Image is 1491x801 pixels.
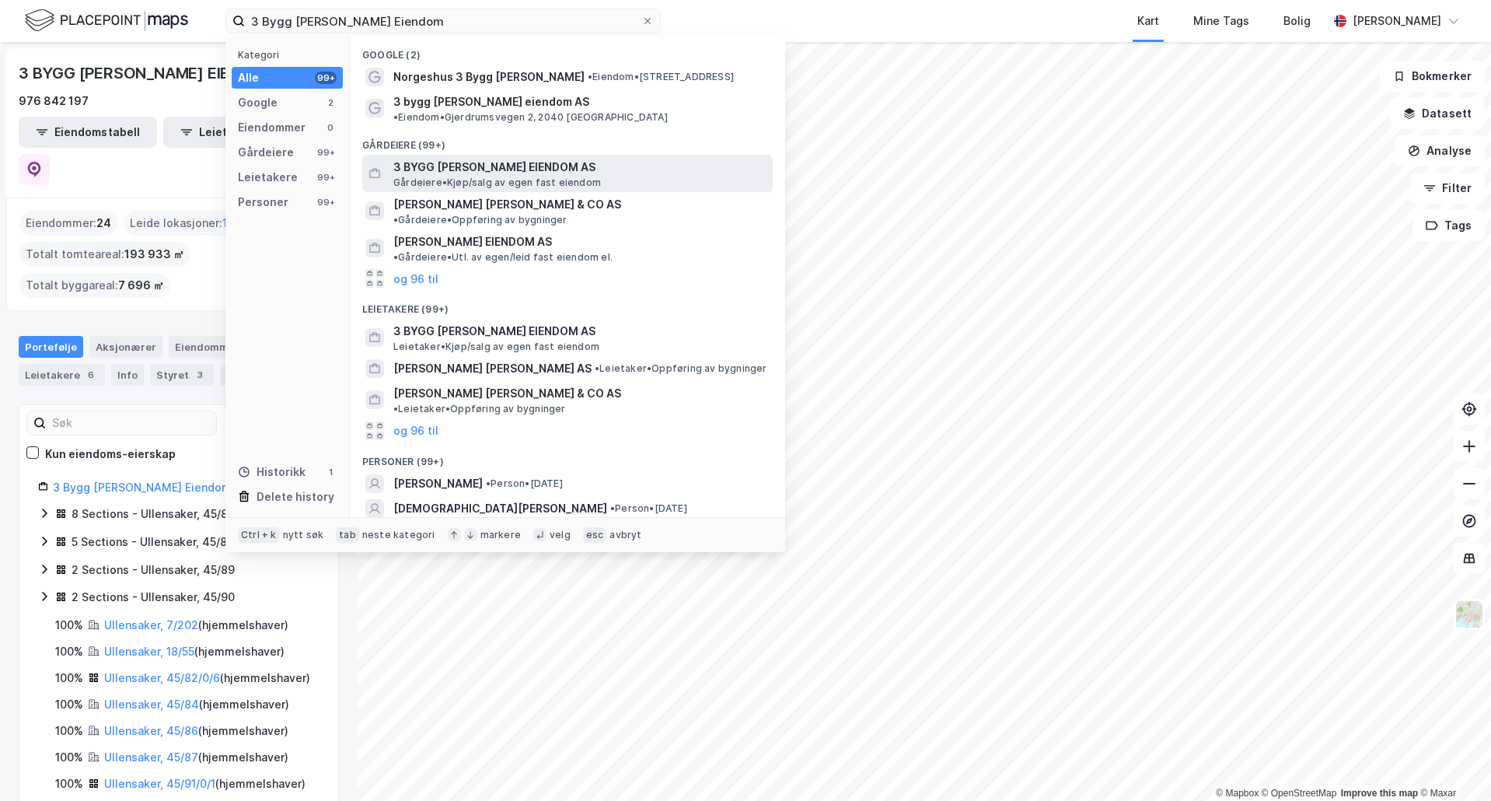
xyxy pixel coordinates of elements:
div: Historikk [238,463,306,481]
input: Søk [46,411,216,435]
div: 5 Sections - Ullensaker, 45/83 [72,533,234,551]
span: • [393,214,398,226]
iframe: Chat Widget [1413,726,1491,801]
div: markere [480,529,521,541]
div: Portefølje [19,336,83,358]
span: Gårdeiere • Utl. av egen/leid fast eiendom el. [393,251,613,264]
span: • [595,362,599,374]
span: Gårdeiere • Oppføring av bygninger [393,214,567,226]
span: [PERSON_NAME] [PERSON_NAME] AS [393,359,592,378]
div: Bolig [1283,12,1311,30]
span: Person • [DATE] [610,502,687,515]
div: Google (2) [350,37,785,65]
div: Info [111,364,144,386]
span: Norgeshus 3 Bygg [PERSON_NAME] [393,68,585,86]
span: 193 933 ㎡ [124,245,184,264]
span: Leietaker • Kjøp/salg av egen fast eiendom [393,341,599,353]
div: avbryt [609,529,641,541]
div: Kontrollprogram for chat [1413,726,1491,801]
div: 1 [324,466,337,478]
div: ( hjemmelshaver ) [104,642,285,661]
a: 3 Bygg [PERSON_NAME] Eiendom AS [53,481,250,494]
div: Ctrl + k [238,527,280,543]
div: 100% [55,642,83,661]
div: tab [336,527,359,543]
span: 3 BYGG [PERSON_NAME] EIENDOM AS [393,158,766,177]
span: Person • [DATE] [486,477,563,490]
span: [PERSON_NAME] [393,474,483,493]
a: Mapbox [1216,788,1259,799]
div: 99+ [315,196,337,208]
span: Eiendom • Gjerdrumsvegen 2, 2040 [GEOGRAPHIC_DATA] [393,111,668,124]
span: Eiendom • [STREET_ADDRESS] [588,71,734,83]
div: velg [550,529,571,541]
div: neste kategori [362,529,435,541]
div: ( hjemmelshaver ) [104,775,306,793]
span: Gårdeiere • Kjøp/salg av egen fast eiendom [393,177,601,189]
div: Leietakere (99+) [350,291,785,319]
a: OpenStreetMap [1262,788,1337,799]
div: 8 Sections - Ullensaker, 45/81 [72,505,232,523]
div: Personer [238,193,288,212]
span: 24 [96,214,111,233]
div: 100% [55,775,83,793]
div: 100% [55,722,83,740]
button: Leietakertabell [163,117,302,148]
button: Analyse [1395,135,1485,166]
span: Leietaker • Oppføring av bygninger [393,403,566,415]
div: Eiendommer [169,336,267,358]
a: Ullensaker, 7/202 [104,618,198,631]
span: [DEMOGRAPHIC_DATA][PERSON_NAME] [393,499,607,518]
div: Alle [238,68,259,87]
div: Eiendommer [238,118,306,137]
div: ( hjemmelshaver ) [104,669,310,687]
div: 3 [192,367,208,383]
div: Totalt byggareal : [19,273,170,298]
div: Leietakere [238,168,298,187]
div: Aksjonærer [89,336,162,358]
div: 3 BYGG [PERSON_NAME] EIENDOM AS [19,61,304,86]
span: [PERSON_NAME] EIENDOM AS [393,233,552,251]
span: 3 BYGG [PERSON_NAME] EIENDOM AS [393,322,766,341]
div: 976 842 197 [19,92,89,110]
span: • [610,502,615,514]
span: • [486,477,491,489]
div: ( hjemmelshaver ) [104,748,288,767]
div: ( hjemmelshaver ) [104,695,289,714]
a: Ullensaker, 45/84 [104,698,199,711]
div: Leietakere [19,364,105,386]
img: Z [1454,600,1484,629]
input: Søk på adresse, matrikkel, gårdeiere, leietakere eller personer [245,9,641,33]
div: 100% [55,616,83,635]
span: [PERSON_NAME] [PERSON_NAME] & CO AS [393,384,621,403]
div: Transaksjoner [220,364,334,386]
div: 0 [324,121,337,134]
span: • [588,71,592,82]
a: Improve this map [1341,788,1418,799]
button: Eiendomstabell [19,117,157,148]
button: Tags [1412,210,1485,241]
button: Datasett [1390,98,1485,129]
span: Leietaker • Oppføring av bygninger [595,362,767,375]
div: nytt søk [283,529,324,541]
div: Gårdeiere [238,143,294,162]
div: Totalt tomteareal : [19,242,190,267]
div: Personer (99+) [350,443,785,471]
button: Filter [1410,173,1485,204]
div: Kategori [238,49,343,61]
img: logo.f888ab2527a4732fd821a326f86c7f29.svg [25,7,188,34]
div: Gårdeiere (99+) [350,127,785,155]
span: [PERSON_NAME] [PERSON_NAME] & CO AS [393,195,621,214]
a: Ullensaker, 45/82/0/6 [104,671,220,684]
div: Google [238,93,278,112]
span: • [393,111,398,123]
div: [PERSON_NAME] [1353,12,1441,30]
a: Ullensaker, 18/55 [104,645,194,658]
div: Mine Tags [1193,12,1249,30]
div: Kun eiendoms-eierskap [45,445,176,463]
div: 100% [55,748,83,767]
div: 99+ [315,171,337,184]
span: • [393,251,398,263]
div: ( hjemmelshaver ) [104,722,288,740]
button: Bokmerker [1380,61,1485,92]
